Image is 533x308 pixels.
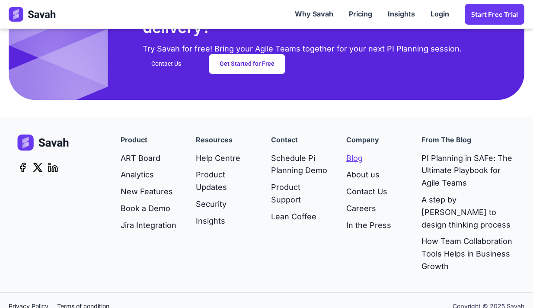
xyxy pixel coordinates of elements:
[346,200,391,217] a: Careers
[121,200,176,217] a: Book a Demo
[196,196,254,213] a: Security
[465,4,524,25] a: Start Free trial
[143,38,462,54] div: Try Savah for free! Bring your Agile Teams together for your next PI Planning session.
[287,1,341,28] a: Why Savah
[421,150,516,192] a: PI Planning in SAFe: The Ultimate Playbook for Agile Teams
[271,179,329,209] a: Product Support
[271,135,298,146] h4: Contact
[209,54,285,74] a: Get Started for Free
[423,1,457,28] a: Login
[121,135,147,146] h4: Product
[151,55,191,74] a: Contact Us
[346,135,379,146] h4: company
[380,1,423,28] a: Insights
[271,150,329,180] a: Schedule Pi Planning Demo
[346,217,391,234] a: In the Press
[196,213,254,230] a: Insights
[346,167,391,183] a: About us
[196,135,233,146] h4: Resources
[151,60,181,68] div: Contact Us
[121,167,176,183] a: Analytics
[271,209,329,225] a: Lean Coffee
[421,192,516,233] a: A step by [PERSON_NAME] to design thinking process
[421,135,471,146] h4: From the Blog
[196,150,254,167] a: Help Centre
[121,150,176,167] a: ART Board
[121,217,176,234] a: Jira Integration
[341,1,380,28] a: Pricing
[421,233,516,275] a: How Team Collaboration Tools Helps in Business Growth
[121,183,176,200] a: New Features
[196,167,254,196] a: Product Updates
[346,183,391,200] a: Contact Us
[346,150,391,167] a: Blog
[490,266,533,308] iframe: Chat Widget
